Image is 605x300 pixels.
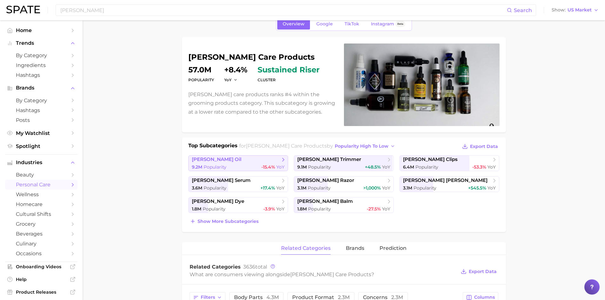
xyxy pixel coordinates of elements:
[333,142,397,150] button: popularity high to low
[198,219,259,224] span: Show more subcategories
[363,295,403,300] span: concerns
[5,199,77,209] a: homecare
[472,164,486,170] span: -53.3%
[188,197,288,213] a: [PERSON_NAME] dye1.8m Popularity-3.9% YoY
[188,142,238,151] h1: Top Subcategories
[297,185,306,191] span: 3.1m
[413,185,436,191] span: Popularity
[552,8,566,12] span: Show
[260,185,275,191] span: +17.4%
[316,21,333,27] span: Google
[246,143,327,149] span: [PERSON_NAME] care products
[190,264,241,270] span: Related Categories
[382,185,390,191] span: YoY
[382,164,390,170] span: YoY
[60,5,507,16] input: Search here for a brand, industry, or ingredient
[16,85,67,91] span: Brands
[188,53,336,61] h1: [PERSON_NAME] care products
[367,206,381,212] span: -27.5%
[204,164,226,170] span: Popularity
[5,275,77,284] a: Help
[16,130,67,136] span: My Watchlist
[5,50,77,60] a: by Category
[5,115,77,125] a: Posts
[311,18,338,30] a: Google
[290,271,371,277] span: [PERSON_NAME] care products
[297,206,307,212] span: 1.8m
[258,66,319,74] span: sustained riser
[5,262,77,271] a: Onboarding Videos
[459,267,498,276] button: Export Data
[224,77,238,83] button: YoY
[5,239,77,249] a: culinary
[16,231,67,237] span: beverages
[5,158,77,167] button: Industries
[400,155,500,171] a: [PERSON_NAME] clips6.4m Popularity-53.3% YoY
[16,182,67,188] span: personal care
[204,185,226,191] span: Popularity
[345,21,359,27] span: TikTok
[243,264,267,270] span: total
[188,217,260,226] button: Show more subcategories
[470,144,498,149] span: Export Data
[5,25,77,35] a: Home
[297,164,307,170] span: 9.1m
[297,198,353,204] span: [PERSON_NAME] balm
[308,206,331,212] span: Popularity
[16,160,67,165] span: Industries
[192,164,202,170] span: 9.2m
[16,97,67,103] span: by Category
[5,141,77,151] a: Spotlight
[16,72,67,78] span: Hashtags
[366,18,411,30] a: InstagramBeta
[5,190,77,199] a: wellness
[258,76,319,84] dt: cluster
[192,206,201,212] span: 1.8m
[203,206,225,212] span: Popularity
[16,143,67,149] span: Spotlight
[188,155,288,171] a: [PERSON_NAME] oil9.2m Popularity-15.4% YoY
[403,177,487,183] span: [PERSON_NAME] [PERSON_NAME]
[380,245,407,251] span: Prediction
[188,76,214,84] dt: Popularity
[403,157,458,163] span: [PERSON_NAME] clips
[468,185,486,191] span: +545.5%
[5,249,77,258] a: occasions
[487,164,496,170] span: YoY
[16,52,67,58] span: by Category
[243,264,255,270] span: 3636
[460,142,499,151] button: Export Data
[474,295,495,300] span: Columns
[5,96,77,105] a: by Category
[6,6,40,13] img: SPATE
[188,176,288,192] a: [PERSON_NAME] serum3.6m Popularity+17.4% YoY
[371,21,394,27] span: Instagram
[5,287,77,297] a: Product Releases
[5,219,77,229] a: grocery
[363,185,381,191] span: >1,000%
[5,209,77,219] a: cultural shifts
[16,107,67,113] span: Hashtags
[16,264,67,270] span: Onboarding Videos
[5,38,77,48] button: Trends
[297,157,361,163] span: [PERSON_NAME] trimmer
[16,289,67,295] span: Product Releases
[276,164,285,170] span: YoY
[294,155,394,171] a: [PERSON_NAME] trimmer9.1m Popularity+48.5% YoY
[16,117,67,123] span: Posts
[16,201,67,207] span: homecare
[403,164,414,170] span: 6.4m
[514,7,532,13] span: Search
[16,241,67,247] span: culinary
[308,164,331,170] span: Popularity
[283,21,305,27] span: Overview
[568,8,592,12] span: US Market
[188,90,336,116] p: [PERSON_NAME] care products ranks #4 within the grooming products category. This subcategory is g...
[297,177,354,183] span: [PERSON_NAME] razor
[239,143,397,149] span: for by
[5,70,77,80] a: Hashtags
[5,180,77,190] a: personal care
[397,21,403,27] span: Beta
[201,295,215,300] span: Filters
[261,164,275,170] span: -15.4%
